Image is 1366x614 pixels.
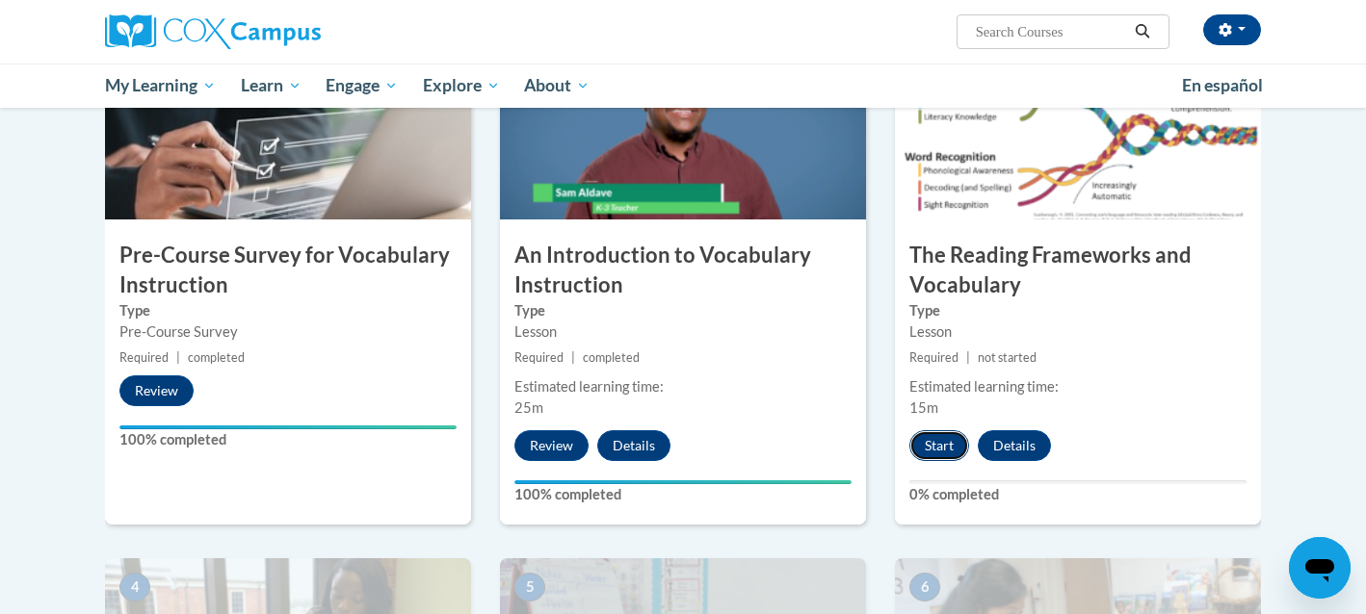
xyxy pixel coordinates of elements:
[909,350,959,365] span: Required
[909,300,1247,321] label: Type
[119,375,194,406] button: Review
[514,480,852,484] div: Your progress
[1169,65,1275,106] a: En español
[76,64,1290,108] div: Main menu
[119,429,457,450] label: 100% completed
[583,350,640,365] span: completed
[978,430,1051,461] button: Details
[514,430,589,461] button: Review
[909,573,940,601] span: 6
[909,376,1247,397] div: Estimated learning time:
[176,350,180,365] span: |
[105,14,471,49] a: Cox Campus
[966,350,970,365] span: |
[105,241,471,300] h3: Pre-Course Survey for Vocabulary Instruction
[909,430,969,461] button: Start
[105,14,321,49] img: Cox Campus
[326,74,398,97] span: Engage
[597,430,670,461] button: Details
[512,64,603,108] a: About
[119,350,169,365] span: Required
[119,321,457,343] div: Pre-Course Survey
[92,64,228,108] a: My Learning
[514,399,543,416] span: 25m
[895,27,1261,219] img: Course Image
[105,27,471,219] img: Course Image
[500,27,866,219] img: Course Image
[188,350,245,365] span: completed
[978,350,1037,365] span: not started
[909,399,938,416] span: 15m
[500,241,866,300] h3: An Introduction to Vocabulary Instruction
[909,484,1247,505] label: 0% completed
[423,74,500,97] span: Explore
[514,376,852,397] div: Estimated learning time:
[410,64,512,108] a: Explore
[909,321,1247,343] div: Lesson
[514,573,545,601] span: 5
[105,74,216,97] span: My Learning
[524,74,590,97] span: About
[313,64,410,108] a: Engage
[1203,14,1261,45] button: Account Settings
[514,484,852,505] label: 100% completed
[119,425,457,429] div: Your progress
[895,241,1261,300] h3: The Reading Frameworks and Vocabulary
[1182,75,1263,95] span: En español
[571,350,575,365] span: |
[1128,20,1157,43] button: Search
[1289,537,1351,599] iframe: Button to launch messaging window
[514,300,852,321] label: Type
[119,573,150,601] span: 4
[514,350,564,365] span: Required
[228,64,314,108] a: Learn
[241,74,302,97] span: Learn
[119,300,457,321] label: Type
[974,20,1128,43] input: Search Courses
[514,321,852,343] div: Lesson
